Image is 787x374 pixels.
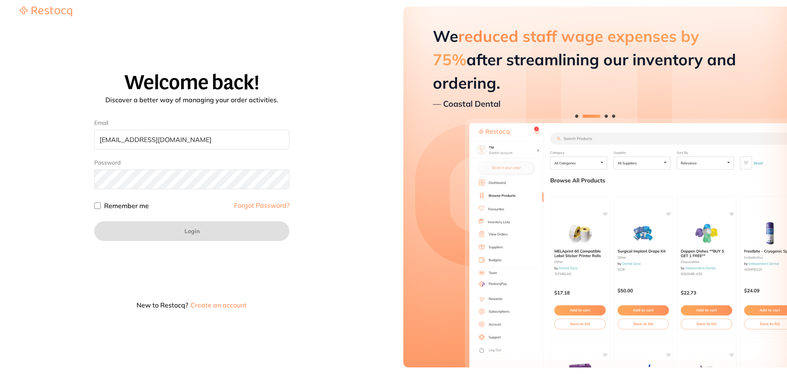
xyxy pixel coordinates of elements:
[20,7,72,16] img: Restocq
[94,130,289,149] input: Enter your email
[104,202,149,209] label: Remember me
[190,302,248,308] button: Create an account
[94,119,289,126] label: Email
[403,7,787,367] aside: Hero
[403,7,787,367] img: Restocq preview
[94,159,121,166] label: Password
[90,250,180,268] iframe: Sign in with Google Button
[10,96,374,103] p: Discover a better way of managing your order activities.
[234,202,289,209] a: Forgot Password?
[94,221,289,241] button: Login
[10,72,374,94] h1: Welcome back!
[94,302,289,308] p: New to Restocq?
